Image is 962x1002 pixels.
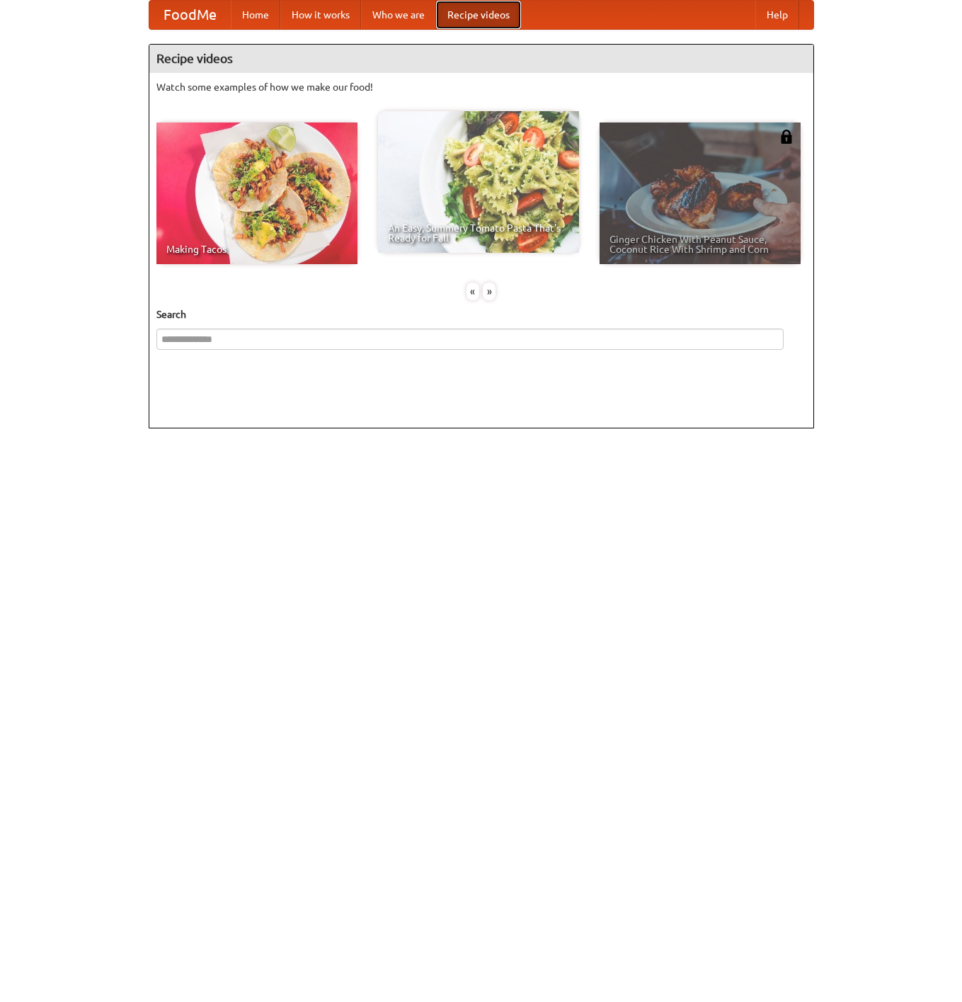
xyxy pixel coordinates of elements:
p: Watch some examples of how we make our food! [156,80,806,94]
h4: Recipe videos [149,45,813,73]
a: Who we are [361,1,436,29]
span: An Easy, Summery Tomato Pasta That's Ready for Fall [388,223,569,243]
a: Recipe videos [436,1,521,29]
a: An Easy, Summery Tomato Pasta That's Ready for Fall [378,111,579,253]
div: » [483,283,496,300]
a: Home [231,1,280,29]
a: Making Tacos [156,123,357,264]
a: Help [755,1,799,29]
h5: Search [156,307,806,321]
div: « [466,283,479,300]
img: 483408.png [779,130,794,144]
a: How it works [280,1,361,29]
a: FoodMe [149,1,231,29]
span: Making Tacos [166,244,348,254]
